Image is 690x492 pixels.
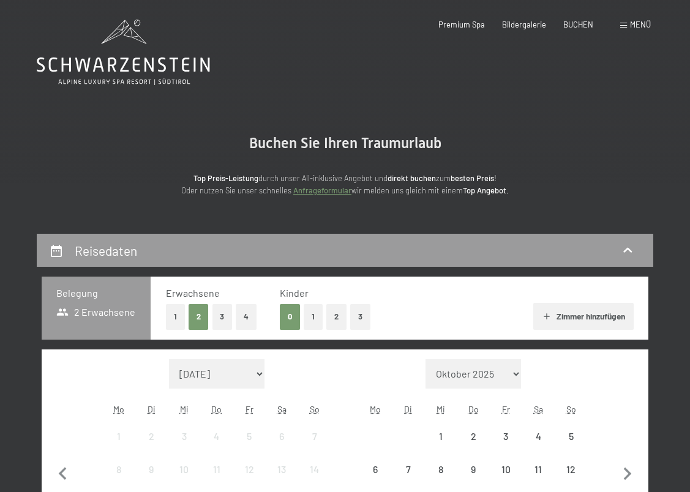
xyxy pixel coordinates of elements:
[522,420,555,452] div: Sat Oct 04 2025
[451,173,494,183] strong: besten Preis
[200,453,233,485] div: Thu Sep 11 2025
[533,303,633,330] button: Zimmer hinzufügen
[458,431,488,461] div: 2
[310,404,320,414] abbr: Sonntag
[236,304,257,329] button: 4
[555,420,587,452] div: Sun Oct 05 2025
[502,404,510,414] abbr: Freitag
[555,453,587,485] div: Anreise nicht möglich
[168,453,200,485] div: Anreise nicht möglich
[75,243,137,258] h2: Reisedaten
[189,304,209,329] button: 2
[135,420,168,452] div: Tue Sep 02 2025
[135,453,168,485] div: Anreise nicht möglich
[359,453,392,485] div: Anreise nicht möglich
[212,304,233,329] button: 3
[266,420,298,452] div: Anreise nicht möglich
[490,420,522,452] div: Fri Oct 03 2025
[490,453,522,485] div: Anreise nicht möglich
[169,431,199,461] div: 3
[233,420,265,452] div: Anreise nicht möglich
[563,20,593,29] a: BUCHEN
[246,404,253,414] abbr: Freitag
[490,420,522,452] div: Anreise nicht möglich
[299,431,329,461] div: 7
[168,420,200,452] div: Anreise nicht möglich
[100,172,590,197] p: durch unser All-inklusive Angebot und zum ! Oder nutzen Sie unser schnelles wir melden uns gleich...
[266,453,298,485] div: Anreise nicht möglich
[326,304,347,329] button: 2
[193,173,258,183] strong: Top Preis-Leistung
[298,420,331,452] div: Anreise nicht möglich
[424,453,457,485] div: Anreise nicht möglich
[522,420,555,452] div: Anreise nicht möglich
[350,304,370,329] button: 3
[457,453,489,485] div: Thu Oct 09 2025
[137,431,167,461] div: 2
[555,453,587,485] div: Sun Oct 12 2025
[113,404,124,414] abbr: Montag
[556,431,586,461] div: 5
[630,20,651,29] span: Menü
[359,453,392,485] div: Mon Oct 06 2025
[293,185,351,195] a: Anfrageformular
[534,404,543,414] abbr: Samstag
[211,404,222,414] abbr: Donnerstag
[522,453,555,485] div: Sat Oct 11 2025
[388,173,436,183] strong: direkt buchen
[135,420,168,452] div: Anreise nicht möglich
[392,453,424,485] div: Anreise nicht möglich
[234,431,264,461] div: 5
[266,420,298,452] div: Sat Sep 06 2025
[166,287,220,299] span: Erwachsene
[438,20,485,29] a: Premium Spa
[457,453,489,485] div: Anreise nicht möglich
[56,305,135,319] span: 2 Erwachsene
[135,453,168,485] div: Tue Sep 09 2025
[280,287,309,299] span: Kinder
[522,453,555,485] div: Anreise nicht möglich
[104,431,134,461] div: 1
[424,453,457,485] div: Wed Oct 08 2025
[103,453,135,485] div: Mon Sep 08 2025
[404,404,412,414] abbr: Dienstag
[457,420,489,452] div: Anreise nicht möglich
[437,404,445,414] abbr: Mittwoch
[490,453,522,485] div: Fri Oct 10 2025
[200,420,233,452] div: Anreise nicht möglich
[266,453,298,485] div: Sat Sep 13 2025
[267,431,297,461] div: 6
[304,304,323,329] button: 1
[491,431,521,461] div: 3
[298,453,331,485] div: Sun Sep 14 2025
[424,420,457,452] div: Anreise nicht möglich
[457,420,489,452] div: Thu Oct 02 2025
[566,404,576,414] abbr: Sonntag
[201,431,231,461] div: 4
[424,420,457,452] div: Wed Oct 01 2025
[180,404,189,414] abbr: Mittwoch
[166,304,185,329] button: 1
[463,185,509,195] strong: Top Angebot.
[468,404,479,414] abbr: Donnerstag
[168,420,200,452] div: Wed Sep 03 2025
[370,404,381,414] abbr: Montag
[555,420,587,452] div: Anreise nicht möglich
[103,420,135,452] div: Anreise nicht möglich
[200,453,233,485] div: Anreise nicht möglich
[392,453,424,485] div: Tue Oct 07 2025
[103,420,135,452] div: Mon Sep 01 2025
[523,431,553,461] div: 4
[249,135,441,152] span: Buchen Sie Ihren Traumurlaub
[233,453,265,485] div: Fri Sep 12 2025
[56,286,136,300] h3: Belegung
[233,420,265,452] div: Fri Sep 05 2025
[298,453,331,485] div: Anreise nicht möglich
[277,404,287,414] abbr: Samstag
[502,20,546,29] a: Bildergalerie
[298,420,331,452] div: Sun Sep 07 2025
[148,404,156,414] abbr: Dienstag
